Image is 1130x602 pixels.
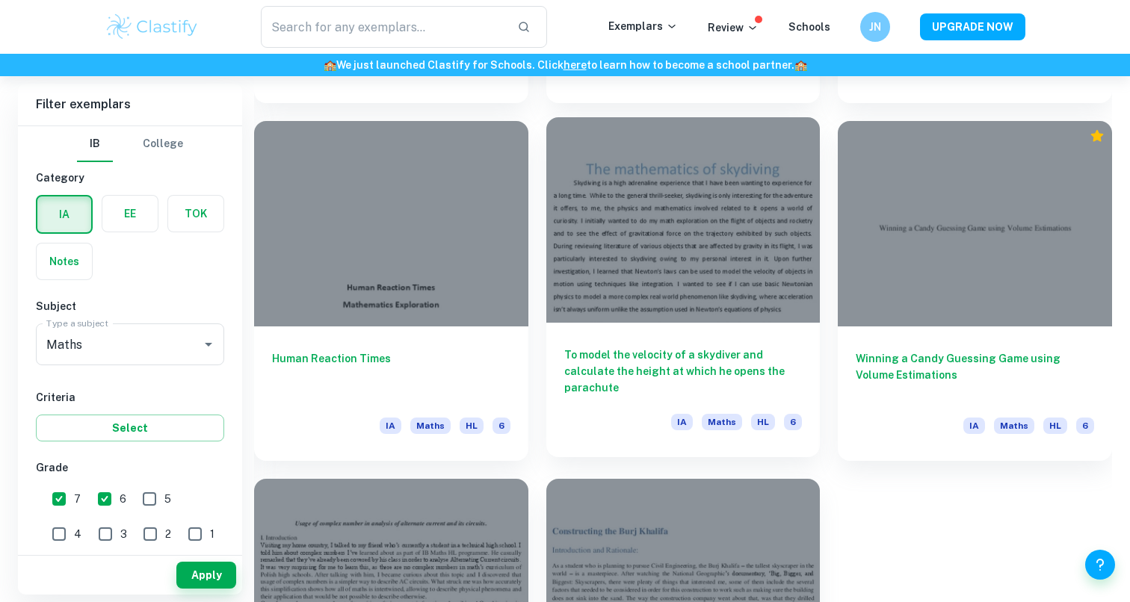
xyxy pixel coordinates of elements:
[3,57,1127,73] h6: We just launched Clastify for Schools. Click to learn how to become a school partner.
[493,418,510,434] span: 6
[210,526,214,542] span: 1
[18,84,242,125] h6: Filter exemplars
[143,126,183,162] button: College
[168,196,223,232] button: TOK
[37,196,91,232] button: IA
[36,459,224,476] h6: Grade
[794,59,807,71] span: 🏫
[1043,418,1067,434] span: HL
[77,126,113,162] button: IB
[198,334,219,355] button: Open
[702,414,742,430] span: Maths
[36,389,224,406] h6: Criteria
[608,18,678,34] p: Exemplars
[564,347,803,396] h6: To model the velocity of a skydiver and calculate the height at which he opens the parachute
[1085,550,1115,580] button: Help and Feedback
[963,418,985,434] span: IA
[994,418,1034,434] span: Maths
[380,418,401,434] span: IA
[564,59,587,71] a: here
[856,350,1094,400] h6: Winning a Candy Guessing Game using Volume Estimations
[272,350,510,400] h6: Human Reaction Times
[261,6,505,48] input: Search for any exemplars...
[105,12,200,42] img: Clastify logo
[920,13,1025,40] button: UPGRADE NOW
[546,121,821,461] a: To model the velocity of a skydiver and calculate the height at which he opens the parachuteIAMat...
[671,414,693,430] span: IA
[164,491,171,507] span: 5
[867,19,884,35] h6: JN
[120,526,127,542] span: 3
[784,414,802,430] span: 6
[120,491,126,507] span: 6
[324,59,336,71] span: 🏫
[36,415,224,441] button: Select
[1090,128,1105,143] div: Premium
[460,418,484,434] span: HL
[838,121,1112,461] a: Winning a Candy Guessing Game using Volume EstimationsIAMathsHL6
[74,491,81,507] span: 7
[860,12,890,42] button: JN
[77,126,183,162] div: Filter type choice
[36,170,224,186] h6: Category
[410,418,451,434] span: Maths
[74,526,81,542] span: 4
[165,526,171,542] span: 2
[751,414,775,430] span: HL
[788,21,830,33] a: Schools
[254,121,528,461] a: Human Reaction TimesIAMathsHL6
[37,243,92,279] button: Notes
[708,19,759,36] p: Review
[102,196,158,232] button: EE
[46,317,108,329] label: Type a subject
[1076,418,1094,434] span: 6
[36,298,224,314] h6: Subject
[176,562,236,589] button: Apply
